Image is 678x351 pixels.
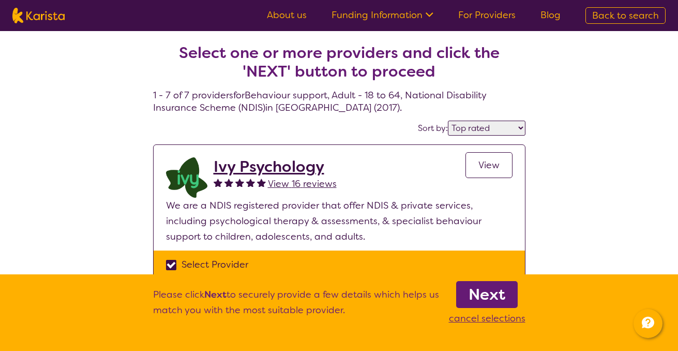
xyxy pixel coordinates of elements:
[332,9,433,21] a: Funding Information
[12,8,65,23] img: Karista logo
[257,178,266,187] img: fullstar
[214,157,337,176] a: Ivy Psychology
[478,159,500,171] span: View
[585,7,666,24] a: Back to search
[268,178,337,190] span: View 16 reviews
[204,288,227,301] b: Next
[458,9,516,21] a: For Providers
[153,19,525,114] h4: 1 - 7 of 7 providers for Behaviour support , Adult - 18 to 64 , National Disability Insurance Sch...
[456,281,518,308] a: Next
[214,178,222,187] img: fullstar
[592,9,659,22] span: Back to search
[465,152,513,178] a: View
[540,9,561,21] a: Blog
[246,178,255,187] img: fullstar
[166,198,513,244] p: We are a NDIS registered provider that offer NDIS & private services, including psychological the...
[469,284,505,305] b: Next
[418,123,448,134] label: Sort by:
[449,311,525,326] p: cancel selections
[166,157,207,198] img: lcqb2d1jpug46odws9wh.png
[224,178,233,187] img: fullstar
[165,43,513,81] h2: Select one or more providers and click the 'NEXT' button to proceed
[153,287,439,326] p: Please click to securely provide a few details which helps us match you with the most suitable pr...
[235,178,244,187] img: fullstar
[268,176,337,192] a: View 16 reviews
[634,309,662,338] button: Channel Menu
[267,9,307,21] a: About us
